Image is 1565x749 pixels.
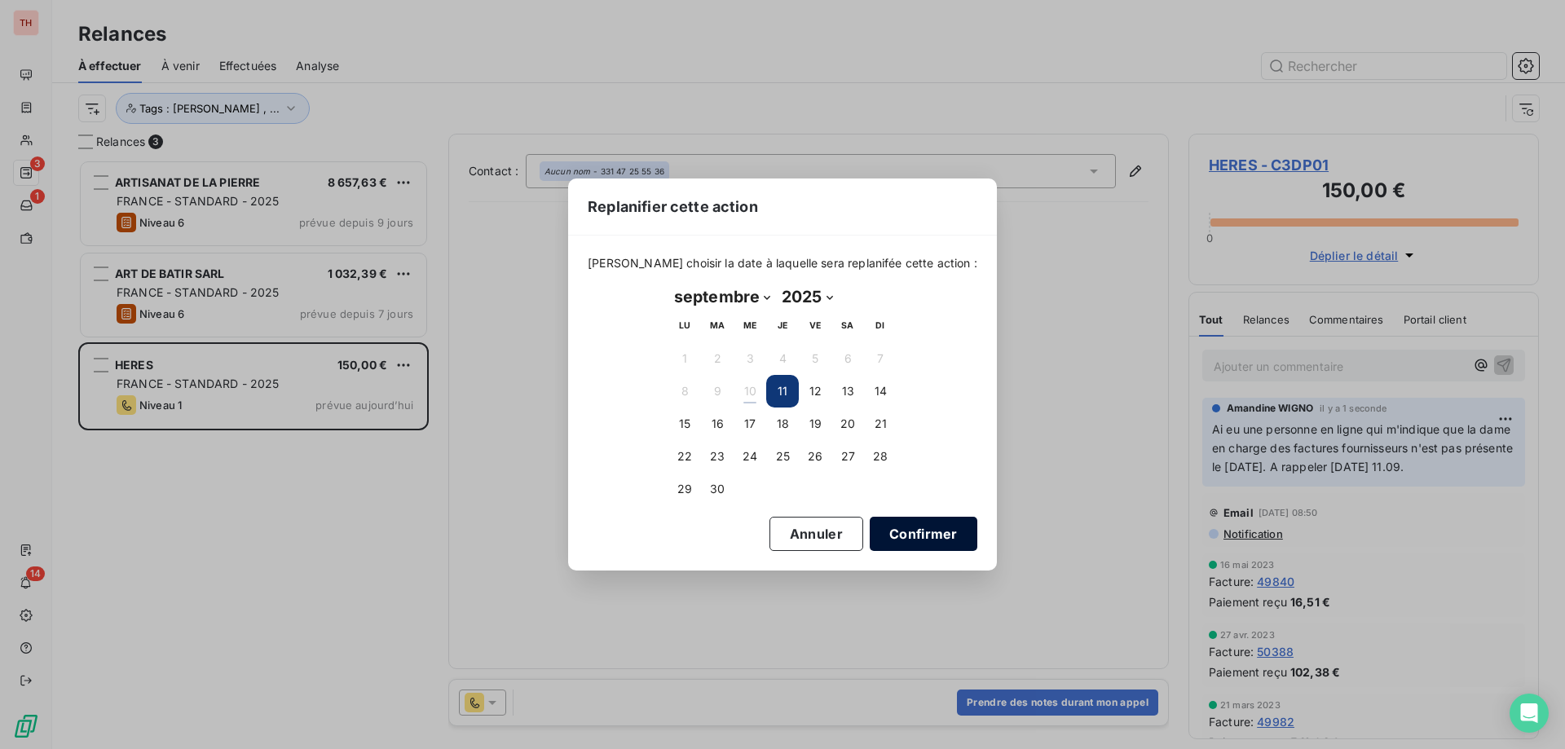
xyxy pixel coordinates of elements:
[668,473,701,505] button: 29
[701,473,734,505] button: 30
[588,255,977,271] span: [PERSON_NAME] choisir la date à laquelle sera replanifée cette action :
[701,310,734,342] th: mardi
[588,196,758,218] span: Replanifier cette action
[766,408,799,440] button: 18
[668,440,701,473] button: 22
[870,517,977,551] button: Confirmer
[864,440,897,473] button: 28
[1510,694,1549,733] div: Open Intercom Messenger
[668,342,701,375] button: 1
[769,517,863,551] button: Annuler
[766,375,799,408] button: 11
[864,375,897,408] button: 14
[831,408,864,440] button: 20
[734,440,766,473] button: 24
[766,342,799,375] button: 4
[831,342,864,375] button: 6
[766,440,799,473] button: 25
[831,310,864,342] th: samedi
[701,342,734,375] button: 2
[799,342,831,375] button: 5
[701,408,734,440] button: 16
[799,310,831,342] th: vendredi
[668,310,701,342] th: lundi
[864,408,897,440] button: 21
[734,375,766,408] button: 10
[734,342,766,375] button: 3
[799,408,831,440] button: 19
[831,375,864,408] button: 13
[766,310,799,342] th: jeudi
[799,440,831,473] button: 26
[668,375,701,408] button: 8
[701,440,734,473] button: 23
[734,310,766,342] th: mercredi
[701,375,734,408] button: 9
[831,440,864,473] button: 27
[864,310,897,342] th: dimanche
[799,375,831,408] button: 12
[668,408,701,440] button: 15
[734,408,766,440] button: 17
[864,342,897,375] button: 7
